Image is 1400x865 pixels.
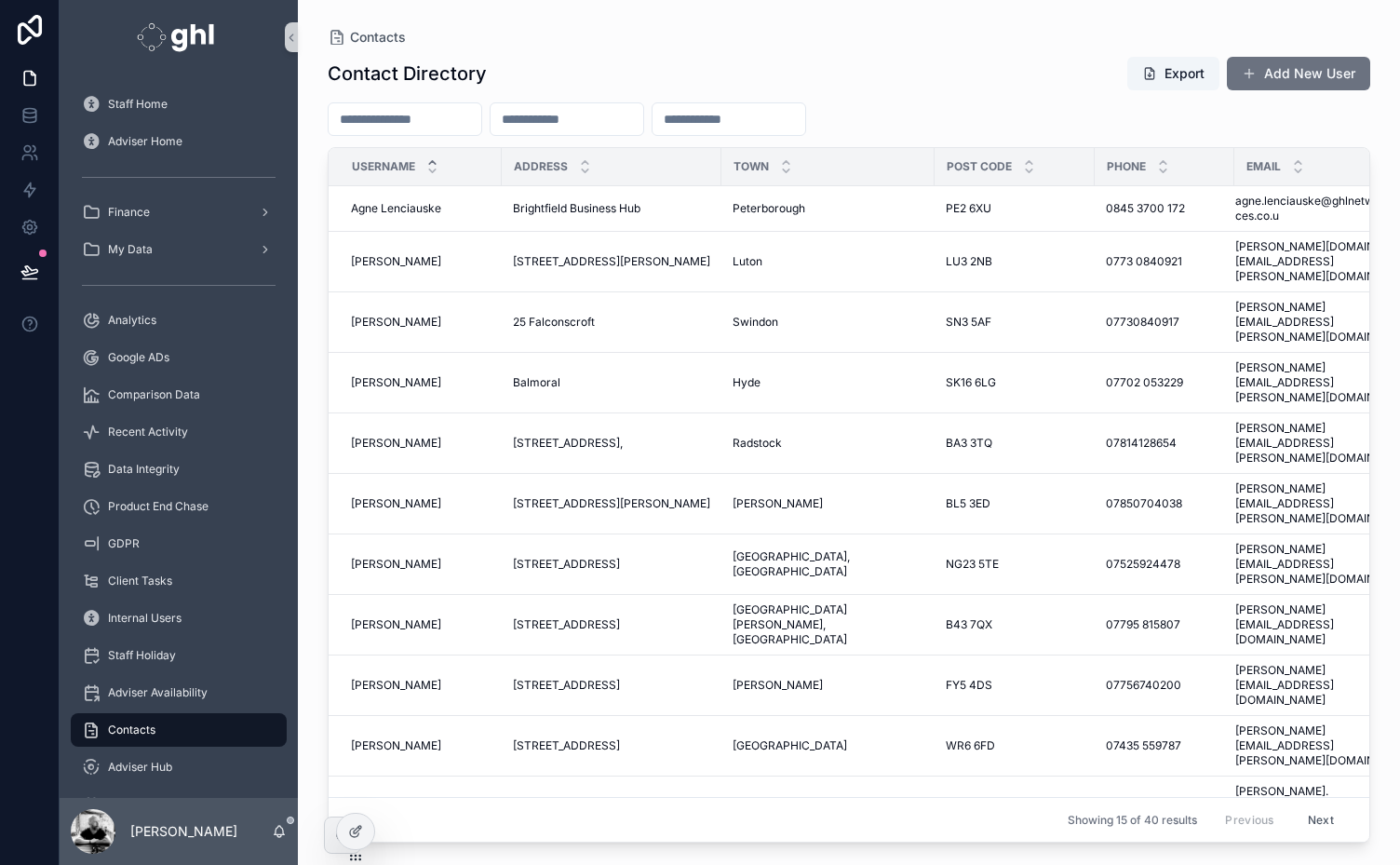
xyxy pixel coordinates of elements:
a: [GEOGRAPHIC_DATA] [733,738,923,753]
a: 07702 053229 [1106,375,1223,390]
span: Product End Chase [108,499,209,514]
span: [PERSON_NAME] [351,254,441,269]
span: [STREET_ADDRESS][PERSON_NAME] [513,254,710,269]
span: 0845 3700 172 [1106,201,1185,216]
a: Recent Activity [71,415,287,449]
span: 07814128654 [1106,436,1177,451]
span: Email [1246,159,1281,174]
span: Google ADs [108,350,169,365]
span: Radstock [733,436,782,451]
a: [GEOGRAPHIC_DATA][PERSON_NAME], [GEOGRAPHIC_DATA] [733,602,923,647]
span: B43 7QX [946,617,992,632]
a: Radstock [733,436,923,451]
span: Peterborough [733,201,805,216]
a: [PERSON_NAME] [351,375,491,390]
a: Contacts [328,28,406,47]
span: My Data [108,242,153,257]
a: 07850704038 [1106,496,1223,511]
a: SK16 6LG [946,375,1084,390]
span: [PERSON_NAME] [351,738,441,753]
a: Luton [733,254,923,269]
a: B43 7QX [946,617,1084,632]
a: 07525924478 [1106,557,1223,572]
a: 0773 0840921 [1106,254,1223,269]
a: WR6 6FD [946,738,1084,753]
a: BA3 3TQ [946,436,1084,451]
span: Adviser Hub [108,760,172,775]
a: [STREET_ADDRESS] [513,557,710,572]
span: BL5 3ED [946,496,990,511]
a: Data Integrity [71,453,287,486]
a: Balmoral [513,375,710,390]
span: [PERSON_NAME] [351,315,441,330]
a: [STREET_ADDRESS], [513,436,710,451]
span: Finance [108,205,150,220]
span: [PERSON_NAME] [351,496,441,511]
a: [GEOGRAPHIC_DATA], [GEOGRAPHIC_DATA] [733,549,923,579]
a: Adviser Availability [71,676,287,710]
a: Agne Lenciauske [351,201,491,216]
span: Adviser Availability [108,685,208,700]
span: Staff Holiday [108,648,176,663]
a: Hyde [733,375,923,390]
span: SN3 5AF [946,315,991,330]
span: [PERSON_NAME] [351,375,441,390]
span: 07795 815807 [1106,617,1180,632]
img: App logo [137,22,220,52]
span: Username [352,159,415,174]
span: LU3 2NB [946,254,992,269]
span: Contacts [350,28,406,47]
button: Export [1127,57,1219,90]
a: Staff Home [71,88,287,121]
span: 07850704038 [1106,496,1182,511]
a: [PERSON_NAME] [351,315,491,330]
a: [STREET_ADDRESS] [513,678,710,693]
a: Internal Users [71,601,287,635]
span: SK16 6LG [946,375,996,390]
a: Analytics [71,304,287,337]
span: WR6 6FD [946,738,995,753]
span: BA3 3TQ [946,436,992,451]
a: [PERSON_NAME] [351,678,491,693]
span: 25 Falconscroft [513,315,595,330]
a: Google ADs [71,341,287,374]
span: Recent Activity [108,425,188,439]
a: 07795 815807 [1106,617,1223,632]
span: [PERSON_NAME] [733,496,823,511]
button: Next [1295,805,1347,834]
h1: Contact Directory [328,61,487,87]
span: 07435 559787 [1106,738,1181,753]
span: PE2 6XU [946,201,991,216]
a: [PERSON_NAME] [351,738,491,753]
p: [PERSON_NAME] [130,822,237,841]
a: [PERSON_NAME] [351,557,491,572]
span: Agne Lenciauske [351,201,441,216]
a: 25 Falconscroft [513,315,710,330]
span: Balmoral [513,375,560,390]
a: [STREET_ADDRESS][PERSON_NAME] [513,496,710,511]
a: 0845 3700 172 [1106,201,1223,216]
a: [STREET_ADDRESS] [513,738,710,753]
a: Brightfield Business Hub [513,201,710,216]
a: Add New User [1227,57,1370,90]
span: [STREET_ADDRESS] [513,678,620,693]
span: 07525924478 [1106,557,1180,572]
span: Adviser Home [108,134,182,149]
span: GDPR [108,536,140,551]
a: [PERSON_NAME] [733,678,923,693]
a: [PERSON_NAME] [733,496,923,511]
a: Meet The Team [71,788,287,821]
span: [PERSON_NAME] [733,678,823,693]
span: 07702 053229 [1106,375,1183,390]
a: 07756740200 [1106,678,1223,693]
a: Peterborough [733,201,923,216]
span: [STREET_ADDRESS] [513,738,620,753]
span: Meet The Team [108,797,191,812]
a: [PERSON_NAME] [351,254,491,269]
span: Showing 15 of 40 results [1068,813,1197,828]
a: Client Tasks [71,564,287,598]
a: Finance [71,196,287,229]
span: Contacts [108,723,155,737]
span: [PERSON_NAME] [351,617,441,632]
